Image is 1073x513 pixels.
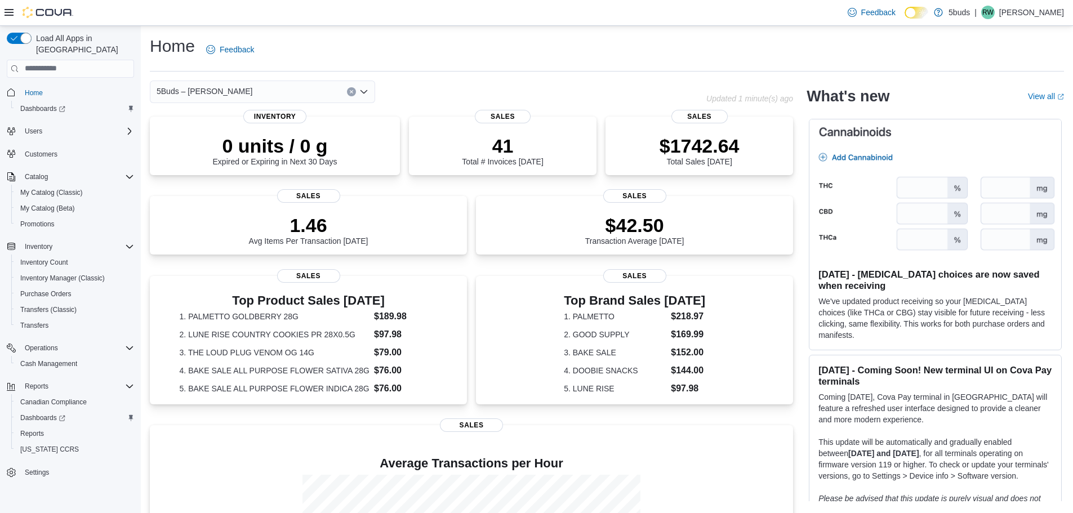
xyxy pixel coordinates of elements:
span: Catalog [25,172,48,181]
span: Operations [20,341,134,355]
button: Cash Management [11,356,139,372]
div: Total Sales [DATE] [660,135,740,166]
p: We've updated product receiving so your [MEDICAL_DATA] choices (like THCa or CBG) stay visible fo... [818,296,1052,341]
dt: 3. THE LOUD PLUG VENOM OG 14G [180,347,369,358]
button: My Catalog (Classic) [11,185,139,200]
span: Load All Apps in [GEOGRAPHIC_DATA] [32,33,134,55]
button: Reports [2,378,139,394]
span: RW [982,6,994,19]
dt: 5. BAKE SALE ALL PURPOSE FLOWER INDICA 28G [180,383,369,394]
h2: What's new [807,87,889,105]
a: Transfers (Classic) [16,303,81,316]
span: Sales [277,189,340,203]
span: Feedback [861,7,896,18]
span: Customers [25,150,57,159]
dt: 2. GOOD SUPPLY [564,329,666,340]
span: Home [20,86,134,100]
button: Inventory [2,239,139,255]
span: Sales [603,189,666,203]
span: Inventory [25,242,52,251]
dt: 4. BAKE SALE ALL PURPOSE FLOWER SATIVA 28G [180,365,369,376]
span: My Catalog (Beta) [16,202,134,215]
dd: $144.00 [671,364,705,377]
p: $1742.64 [660,135,740,157]
span: Sales [671,110,728,123]
span: Reports [16,427,134,440]
button: Reports [11,426,139,441]
span: Catalog [20,170,134,184]
button: Inventory Manager (Classic) [11,270,139,286]
a: Dashboards [16,411,70,425]
a: Dashboards [11,101,139,117]
a: Inventory Count [16,256,73,269]
a: Reports [16,427,48,440]
div: Avg Items Per Transaction [DATE] [249,214,368,246]
a: Dashboards [11,410,139,426]
span: 5Buds – [PERSON_NAME] [157,84,252,98]
span: Reports [25,382,48,391]
a: My Catalog (Classic) [16,186,87,199]
dd: $79.00 [374,346,437,359]
span: Operations [25,344,58,353]
button: Transfers (Classic) [11,302,139,318]
p: [PERSON_NAME] [999,6,1064,19]
button: Purchase Orders [11,286,139,302]
p: This update will be automatically and gradually enabled between , for all terminals operating on ... [818,436,1052,481]
dd: $97.98 [374,328,437,341]
p: 0 units / 0 g [213,135,337,157]
span: Reports [20,380,134,393]
span: Dashboards [16,411,134,425]
p: Updated 1 minute(s) ago [706,94,793,103]
h3: [DATE] - Coming Soon! New terminal UI on Cova Pay terminals [818,364,1052,387]
button: [US_STATE] CCRS [11,441,139,457]
svg: External link [1057,93,1064,100]
h1: Home [150,35,195,57]
span: Cash Management [16,357,134,371]
span: Inventory [243,110,306,123]
dd: $152.00 [671,346,705,359]
a: My Catalog (Beta) [16,202,79,215]
h3: Top Product Sales [DATE] [180,294,438,307]
dd: $169.99 [671,328,705,341]
a: Settings [20,466,54,479]
button: Catalog [20,170,52,184]
button: Home [2,84,139,101]
span: Inventory Manager (Classic) [16,271,134,285]
span: Sales [475,110,531,123]
span: My Catalog (Classic) [16,186,134,199]
span: Settings [20,465,134,479]
button: Promotions [11,216,139,232]
button: My Catalog (Beta) [11,200,139,216]
span: My Catalog (Beta) [20,204,75,213]
span: Dashboards [20,104,65,113]
span: Settings [25,468,49,477]
span: Transfers [20,321,48,330]
span: Users [25,127,42,136]
span: Purchase Orders [20,289,72,298]
input: Dark Mode [905,7,928,19]
span: Washington CCRS [16,443,134,456]
a: Home [20,86,47,100]
span: Purchase Orders [16,287,134,301]
a: Inventory Manager (Classic) [16,271,109,285]
span: Canadian Compliance [20,398,87,407]
p: | [974,6,977,19]
dt: 2. LUNE RISE COUNTRY COOKIES PR 28X0.5G [180,329,369,340]
a: View allExternal link [1028,92,1064,101]
dt: 1. PALMETTO [564,311,666,322]
a: Feedback [202,38,259,61]
p: 5buds [949,6,970,19]
span: Promotions [20,220,55,229]
span: Inventory [20,240,134,253]
button: Reports [20,380,53,393]
div: Ryan White [981,6,995,19]
div: Total # Invoices [DATE] [462,135,543,166]
button: Open list of options [359,87,368,96]
span: Inventory Count [20,258,68,267]
a: Purchase Orders [16,287,76,301]
strong: [DATE] and [DATE] [848,449,919,458]
span: Customers [20,147,134,161]
button: Operations [20,341,63,355]
button: Settings [2,464,139,480]
dd: $218.97 [671,310,705,323]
